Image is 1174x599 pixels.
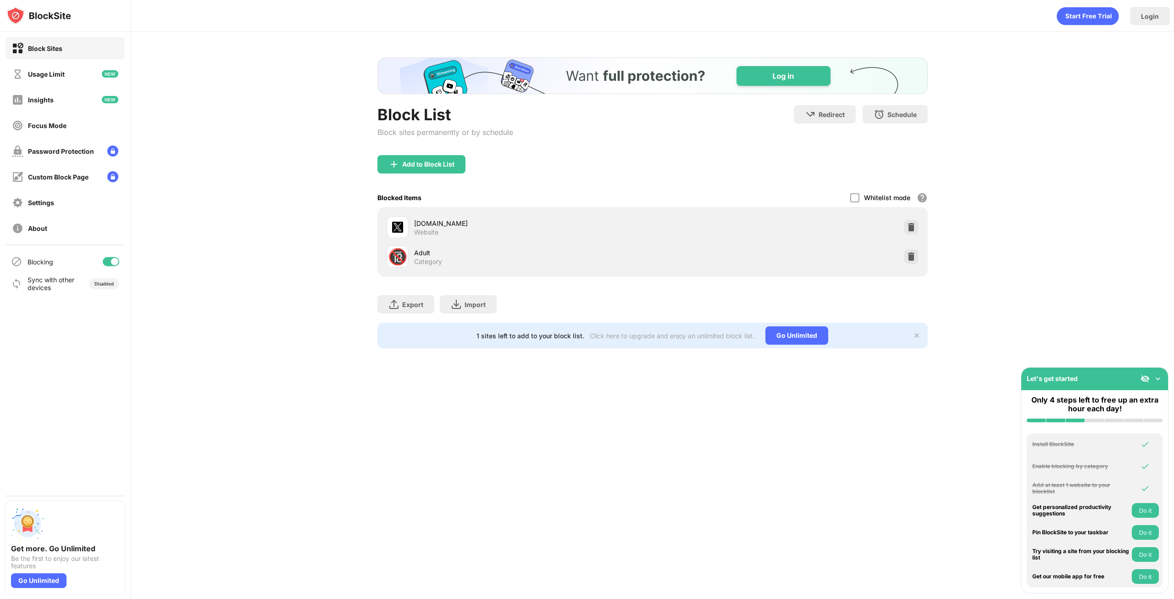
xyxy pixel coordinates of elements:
button: Do it [1132,503,1159,518]
img: lock-menu.svg [107,171,118,182]
img: new-icon.svg [102,70,118,78]
div: Add at least 1 website to your blocklist [1032,482,1130,495]
img: password-protection-off.svg [12,146,23,157]
img: about-off.svg [12,223,23,234]
div: Install BlockSite [1032,441,1130,448]
img: new-icon.svg [102,96,118,103]
div: About [28,224,47,232]
div: Insights [28,96,54,104]
div: Redirect [819,111,845,118]
div: animation [1057,7,1119,25]
div: [DOMAIN_NAME] [414,218,653,228]
button: Do it [1132,569,1159,584]
div: Try visiting a site from your blocking list [1032,548,1130,561]
img: omni-check.svg [1141,440,1150,449]
div: Settings [28,199,54,207]
img: block-on.svg [12,43,23,54]
img: settings-off.svg [12,197,23,208]
div: Get personalized productivity suggestions [1032,504,1130,517]
div: Go Unlimited [11,573,66,588]
div: Usage Limit [28,70,65,78]
div: Pin BlockSite to your taskbar [1032,529,1130,536]
div: Export [402,301,423,308]
div: Enable blocking by category [1032,463,1130,470]
div: Click here to upgrade and enjoy an unlimited block list. [590,332,754,340]
div: Block Sites [28,45,62,52]
div: Disabled [94,281,114,286]
div: Block List [377,105,513,124]
img: focus-off.svg [12,120,23,131]
div: Adult [414,248,653,258]
div: Block sites permanently or by schedule [377,128,513,137]
div: Blocking [28,258,53,266]
img: blocking-icon.svg [11,256,22,267]
img: insights-off.svg [12,94,23,106]
div: Focus Mode [28,122,66,129]
img: lock-menu.svg [107,146,118,157]
img: omni-check.svg [1141,462,1150,471]
img: time-usage-off.svg [12,68,23,80]
div: Whitelist mode [864,194,910,202]
div: Get our mobile app for free [1032,573,1130,580]
img: x-button.svg [913,332,920,339]
img: favicons [392,222,403,233]
img: logo-blocksite.svg [6,6,71,25]
div: Get more. Go Unlimited [11,544,119,553]
div: Website [414,228,438,236]
img: customize-block-page-off.svg [12,171,23,183]
div: Custom Block Page [28,173,89,181]
img: eye-not-visible.svg [1141,374,1150,383]
div: Blocked Items [377,194,421,202]
img: omni-check.svg [1141,484,1150,493]
div: Import [465,301,486,308]
div: Only 4 steps left to free up an extra hour each day! [1027,396,1163,413]
div: Go Unlimited [765,326,828,345]
button: Do it [1132,547,1159,562]
img: omni-setup-toggle.svg [1153,374,1163,383]
div: Sync with other devices [28,276,75,291]
div: Be the first to enjoy our latest features [11,555,119,570]
div: Category [414,258,442,266]
div: Schedule [887,111,917,118]
div: 🔞 [388,247,407,266]
button: Do it [1132,525,1159,540]
div: 1 sites left to add to your block list. [476,332,584,340]
div: Add to Block List [402,161,454,168]
iframe: Banner [377,57,928,94]
div: Let's get started [1027,375,1078,382]
img: sync-icon.svg [11,278,22,289]
div: Login [1141,12,1159,20]
img: push-unlimited.svg [11,507,44,540]
div: Password Protection [28,147,94,155]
